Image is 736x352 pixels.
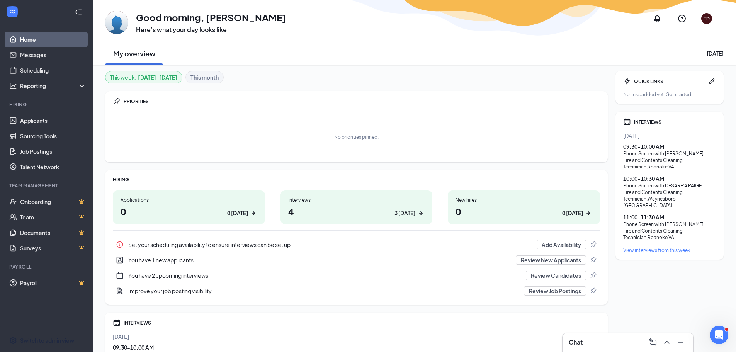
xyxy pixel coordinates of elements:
[20,209,86,225] a: TeamCrown
[113,252,600,268] a: UserEntityYou have 1 new applicantsReview New ApplicantsPin
[124,320,600,326] div: INTERVIEWS
[288,197,425,203] div: Interviews
[128,272,521,279] div: You have 2 upcoming interviews
[113,237,600,252] a: InfoSet your scheduling availability to ensure interviews can be set upAdd AvailabilityPin
[113,343,600,351] div: 09:30 - 10:00 AM
[128,241,532,248] div: Set your scheduling availability to ensure interviews can be set up
[113,283,600,299] div: Improve your job posting visibility
[589,272,597,279] svg: Pin
[647,336,659,349] button: ComposeMessage
[250,209,257,217] svg: ArrowRight
[113,268,600,283] a: CalendarNewYou have 2 upcoming interviewsReview CandidatesPin
[526,271,586,280] button: Review Candidates
[20,63,86,78] a: Scheduling
[136,26,286,34] h3: Here’s what your day looks like
[20,47,86,63] a: Messages
[20,32,86,47] a: Home
[20,144,86,159] a: Job Postings
[227,209,248,217] div: 0 [DATE]
[128,256,511,264] div: You have 1 new applicants
[623,143,716,150] div: 09:30 - 10:00 AM
[623,247,716,253] a: View interviews from this week
[9,82,17,90] svg: Analysis
[524,286,586,296] button: Review Job Postings
[623,157,716,170] div: Fire and Contents Cleaning Technician , Roanoke VA
[537,240,586,249] button: Add Availability
[20,194,86,209] a: OnboardingCrown
[190,73,219,82] b: This month
[20,113,86,128] a: Applicants
[20,225,86,240] a: DocumentsCrown
[516,255,586,265] button: Review New Applicants
[662,338,671,347] svg: ChevronUp
[116,272,124,279] svg: CalendarNew
[113,268,600,283] div: You have 2 upcoming interviews
[677,14,687,23] svg: QuestionInfo
[116,256,124,264] svg: UserEntity
[661,336,673,349] button: ChevronUp
[634,119,716,125] div: INTERVIEWS
[676,338,685,347] svg: Minimize
[585,209,592,217] svg: ArrowRight
[634,78,705,85] div: QUICK LINKS
[9,182,85,189] div: Team Management
[75,8,82,16] svg: Collapse
[623,189,716,209] div: Fire and Contents Cleaning Technician , Waynesboro [GEOGRAPHIC_DATA]
[653,14,662,23] svg: Notifications
[708,77,716,85] svg: Pen
[9,101,85,108] div: Hiring
[562,209,583,217] div: 0 [DATE]
[280,190,433,224] a: Interviews43 [DATE]ArrowRight
[20,240,86,256] a: SurveysCrown
[623,213,716,221] div: 11:00 - 11:30 AM
[417,209,425,217] svg: ArrowRight
[623,182,716,189] div: Phone Screen with DESARE'A PAIGE
[589,241,597,248] svg: Pin
[623,228,716,241] div: Fire and Contents Cleaning Technician , Roanoke VA
[8,8,16,15] svg: WorkstreamLogo
[121,205,257,218] h1: 0
[20,128,86,144] a: Sourcing Tools
[20,275,86,291] a: PayrollCrown
[589,256,597,264] svg: Pin
[136,11,286,24] h1: Good morning, [PERSON_NAME]
[9,337,17,344] svg: Settings
[128,287,519,295] div: Improve your job posting visibility
[648,338,658,347] svg: ComposeMessage
[113,49,155,58] h2: My overview
[121,197,257,203] div: Applications
[113,176,600,183] div: HIRING
[20,82,87,90] div: Reporting
[116,241,124,248] svg: Info
[110,73,177,82] div: This week :
[124,98,600,105] div: PRIORITIES
[623,175,716,182] div: 10:00 - 10:30 AM
[113,252,600,268] div: You have 1 new applicants
[623,77,631,85] svg: Bolt
[589,287,597,295] svg: Pin
[623,118,631,126] svg: Calendar
[113,190,265,224] a: Applications00 [DATE]ArrowRight
[623,221,716,228] div: Phone Screen with [PERSON_NAME]
[116,287,124,295] svg: DocumentAdd
[105,11,128,34] img: Tobye David
[569,338,583,347] h3: Chat
[138,73,177,82] b: [DATE] - [DATE]
[623,132,716,139] div: [DATE]
[9,264,85,270] div: Payroll
[710,326,728,344] iframe: Intercom live chat
[623,91,716,98] div: No links added yet. Get started!
[113,237,600,252] div: Set your scheduling availability to ensure interviews can be set up
[394,209,415,217] div: 3 [DATE]
[113,97,121,105] svg: Pin
[675,336,687,349] button: Minimize
[623,150,716,157] div: Phone Screen with [PERSON_NAME]
[113,333,600,340] div: [DATE]
[20,159,86,175] a: Talent Network
[113,319,121,326] svg: Calendar
[334,134,379,140] div: No priorities pinned.
[704,15,710,22] div: TD
[707,49,724,57] div: [DATE]
[288,205,425,218] h1: 4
